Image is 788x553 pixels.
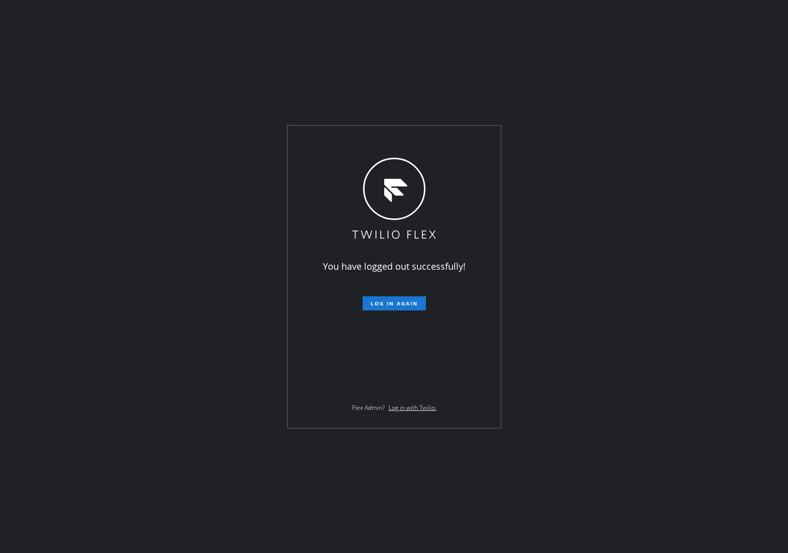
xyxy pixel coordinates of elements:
a: Log in with Twilio. [389,403,436,412]
button: Log in again [363,296,426,310]
span: Flex Admin? [352,403,385,412]
span: Log in again [371,300,418,307]
span: You have logged out successfully! [323,260,466,272]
